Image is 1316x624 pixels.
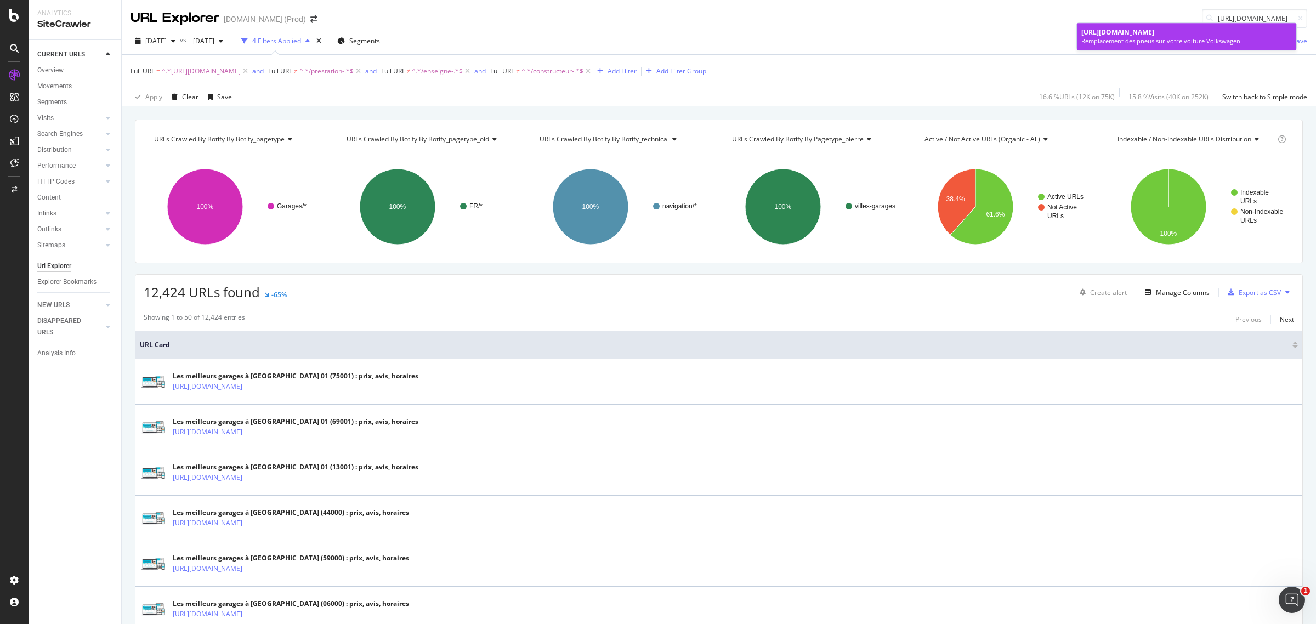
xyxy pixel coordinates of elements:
div: CURRENT URLS [37,49,85,60]
div: Manage Columns [1156,288,1210,297]
a: [URL][DOMAIN_NAME] [173,472,242,483]
text: 100% [774,203,791,211]
a: [URL][DOMAIN_NAME] [173,518,242,529]
button: Next [1280,313,1294,326]
button: 4 Filters Applied [237,32,314,50]
span: Segments [349,36,380,46]
svg: A chart. [722,159,909,254]
span: 12,424 URLs found [144,283,260,301]
div: Les meilleurs garages à [GEOGRAPHIC_DATA] (06000) : prix, avis, horaires [173,599,409,609]
div: Visits [37,112,54,124]
h4: Active / Not Active URLs [922,131,1091,148]
text: 100% [582,203,599,211]
span: Indexable / Non-Indexable URLs distribution [1118,134,1251,144]
text: 38.4% [946,195,965,203]
div: Create alert [1090,288,1127,297]
text: Active URLs [1047,193,1084,201]
div: Showing 1 to 50 of 12,424 entries [144,313,245,326]
a: Search Engines [37,128,103,140]
div: Clear [182,92,198,101]
span: Full URL [268,66,292,76]
text: navigation/* [662,202,697,210]
a: Movements [37,81,114,92]
span: vs [180,35,189,44]
h4: Indexable / Non-Indexable URLs Distribution [1115,131,1275,148]
text: Non-Indexable [1240,208,1283,215]
a: Overview [37,65,114,76]
div: HTTP Codes [37,176,75,188]
span: ^.*/enseigne-.*$ [412,64,463,79]
div: Switch back to Simple mode [1222,92,1307,101]
text: 61.6% [986,211,1005,218]
span: URLs Crawled By Botify By botify_technical [540,134,669,144]
a: [URL][DOMAIN_NAME]Remplacement des pneus sur votre voiture Volkswagen [1077,23,1296,50]
a: CURRENT URLS [37,49,103,60]
button: Manage Columns [1141,286,1210,299]
button: Switch back to Simple mode [1218,88,1307,106]
iframe: Intercom live chat [1279,587,1305,613]
img: main image [140,420,167,434]
span: [URL][DOMAIN_NAME] [1081,27,1154,37]
img: main image [140,466,167,480]
div: Les meilleurs garages à [GEOGRAPHIC_DATA] 01 (13001) : prix, avis, horaires [173,462,418,472]
span: ^.*[URL][DOMAIN_NAME] [162,64,241,79]
text: Not Active [1047,203,1077,211]
h4: URLs Crawled By Botify By pagetype_pierre [730,131,899,148]
div: Overview [37,65,64,76]
button: Create alert [1075,283,1127,301]
img: main image [140,602,167,616]
text: villes-garages [855,202,895,210]
text: 100% [389,203,406,211]
div: Outlinks [37,224,61,235]
div: Les meilleurs garages à [GEOGRAPHIC_DATA] 01 (69001) : prix, avis, horaires [173,417,418,427]
a: Inlinks [37,208,103,219]
svg: A chart. [1107,159,1294,254]
div: Distribution [37,144,72,156]
span: = [156,66,160,76]
h4: URLs Crawled By Botify By botify_technical [537,131,706,148]
button: [DATE] [131,32,180,50]
h4: URLs Crawled By Botify By botify_pagetype [152,131,321,148]
text: Garages/* [277,202,307,210]
div: Export as CSV [1239,288,1281,297]
div: Add Filter Group [656,66,706,76]
div: Remplacement des pneus sur votre voiture Volkswagen [1081,37,1292,46]
div: Explorer Bookmarks [37,276,97,288]
a: Analysis Info [37,348,114,359]
div: and [252,66,264,76]
a: [URL][DOMAIN_NAME] [173,609,242,620]
div: arrow-right-arrow-left [310,15,317,23]
a: DISAPPEARED URLS [37,315,103,338]
div: URL Explorer [131,9,219,27]
div: Analytics [37,9,112,18]
div: Les meilleurs garages à [GEOGRAPHIC_DATA] (44000) : prix, avis, horaires [173,508,409,518]
svg: A chart. [529,159,716,254]
a: Segments [37,97,114,108]
button: Add Filter Group [642,65,706,78]
svg: A chart. [914,159,1101,254]
div: Inlinks [37,208,56,219]
a: NEW URLS [37,299,103,311]
a: Sitemaps [37,240,103,251]
button: and [365,66,377,76]
div: 15.8 % Visits ( 40K on 252K ) [1128,92,1209,101]
div: Analysis Info [37,348,76,359]
button: Add Filter [593,65,637,78]
span: ≠ [407,66,411,76]
div: NEW URLS [37,299,70,311]
svg: A chart. [144,159,331,254]
div: Url Explorer [37,260,71,272]
div: [DOMAIN_NAME] (Prod) [224,14,306,25]
div: Add Filter [608,66,637,76]
a: HTTP Codes [37,176,103,188]
text: 100% [197,203,214,211]
span: 2025 Sep. 10th [145,36,167,46]
div: 16.6 % URLs ( 12K on 75K ) [1039,92,1115,101]
button: and [474,66,486,76]
span: Full URL [381,66,405,76]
